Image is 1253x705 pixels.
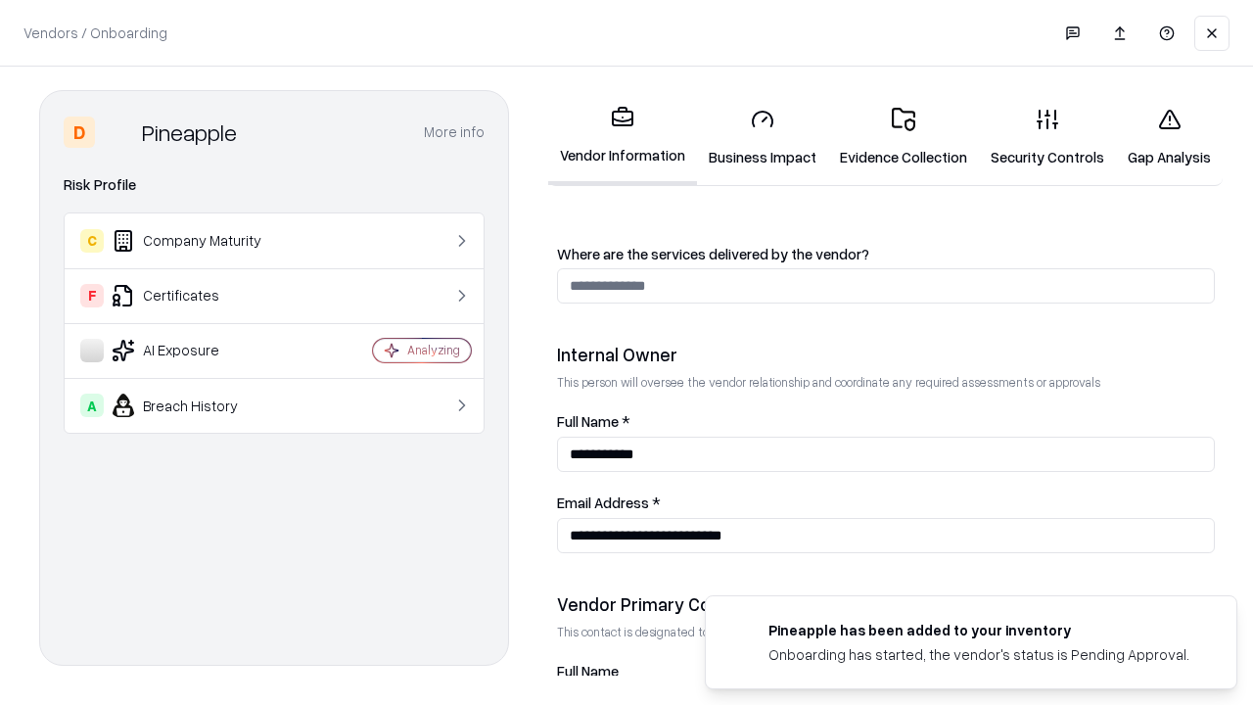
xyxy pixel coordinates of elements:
[557,414,1215,429] label: Full Name *
[548,90,697,185] a: Vendor Information
[557,247,1215,261] label: Where are the services delivered by the vendor?
[80,229,104,253] div: C
[424,115,485,150] button: More info
[80,339,314,362] div: AI Exposure
[64,173,485,197] div: Risk Profile
[80,284,104,307] div: F
[64,117,95,148] div: D
[979,92,1116,183] a: Security Controls
[1116,92,1223,183] a: Gap Analysis
[80,394,104,417] div: A
[697,92,828,183] a: Business Impact
[828,92,979,183] a: Evidence Collection
[557,664,1215,679] label: Full Name
[557,592,1215,616] div: Vendor Primary Contact
[729,620,753,643] img: pineappleenergy.com
[557,374,1215,391] p: This person will oversee the vendor relationship and coordinate any required assessments or appro...
[407,342,460,358] div: Analyzing
[557,343,1215,366] div: Internal Owner
[768,644,1189,665] div: Onboarding has started, the vendor's status is Pending Approval.
[142,117,237,148] div: Pineapple
[557,624,1215,640] p: This contact is designated to receive the assessment request from Shift
[80,229,314,253] div: Company Maturity
[80,284,314,307] div: Certificates
[103,117,134,148] img: Pineapple
[23,23,167,43] p: Vendors / Onboarding
[557,495,1215,510] label: Email Address *
[768,620,1189,640] div: Pineapple has been added to your inventory
[80,394,314,417] div: Breach History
